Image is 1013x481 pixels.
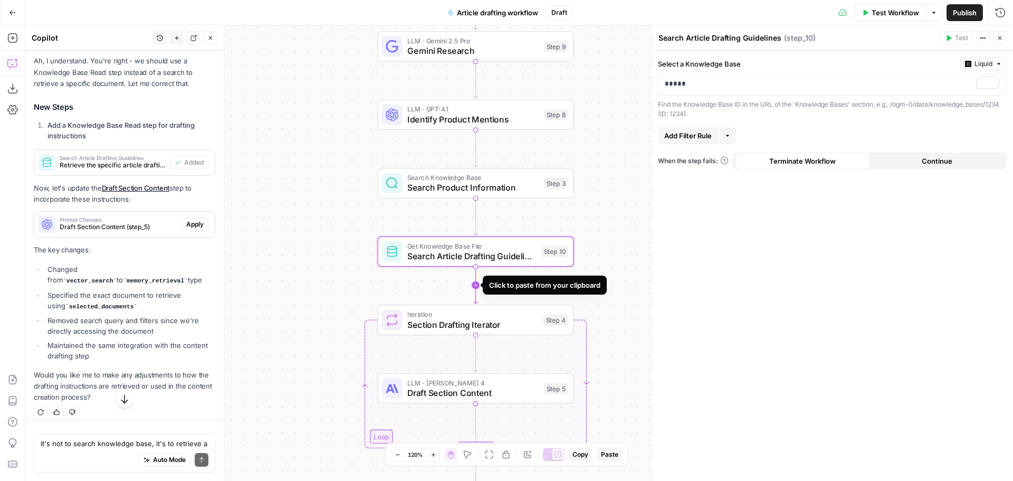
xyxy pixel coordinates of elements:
[60,222,177,232] span: Draft Section Content (step_5)
[658,74,1006,95] div: To enrich screen reader interactions, please activate Accessibility in Grammarly extension settings
[378,305,574,335] div: LoopIterationSection Drafting IteratorStep 4
[544,41,568,52] div: Step 9
[407,173,539,183] span: Search Knowledge Base
[378,373,574,404] div: LLM · [PERSON_NAME] 4Draft Section ContentStep 5
[441,4,544,21] button: Article drafting workflow
[34,55,215,89] p: Ah, I understand. You're right - we should use a Knowledge Base Read step instead of a search to ...
[123,278,188,284] code: memory_retrieval
[407,250,537,262] span: Search Article Drafting Guidelines
[870,153,1005,169] button: Continue
[947,4,983,21] button: Publish
[658,100,1007,119] div: Find the Knowledge Base ID in the URL of the 'Knowledge Bases' section, e.g., /ogm-0/data/knowled...
[102,184,170,192] a: Draft Section Content
[960,57,1007,71] button: Liquid
[974,59,992,69] span: Liquid
[407,309,538,319] span: Iteration
[45,340,215,361] li: Maintained the same integration with the content drafting step
[601,450,618,459] span: Paste
[474,335,477,372] g: Edge from step_4 to step_5
[47,121,195,140] strong: Add a Knowledge Base Read step for drafting instructions
[407,378,539,388] span: LLM · [PERSON_NAME] 4
[855,4,925,21] button: Test Workflow
[872,7,919,18] span: Test Workflow
[541,246,568,258] div: Step 10
[186,220,204,229] span: Apply
[65,304,137,310] code: selected_documents
[45,290,215,312] li: Specified the exact document to retrieve using
[474,62,477,99] g: Edge from step_9 to step_8
[572,450,588,459] span: Copy
[378,237,574,267] div: Get Knowledge Base FileSearch Article Drafting GuidelinesStep 10
[551,8,567,17] span: Draft
[139,453,190,467] button: Auto Mode
[34,183,215,205] p: Now, let's update the step to incorporate these instructions:
[407,44,539,57] span: Gemini Research
[474,130,477,167] g: Edge from step_8 to step_3
[378,100,574,130] div: LLM · GPT-4.1Identify Product MentionsStep 8
[769,156,836,166] span: Terminate Workflow
[457,442,493,456] div: Complete
[457,7,538,18] span: Article drafting workflow
[184,158,204,167] span: Added
[378,31,574,62] div: LLM · Gemini 2.5 ProGemini ResearchStep 9
[544,383,568,394] div: Step 5
[597,448,623,461] button: Paste
[60,217,177,222] span: Prompt Changes
[489,280,600,290] div: Click to paste from your clipboard
[664,130,712,141] span: Add Filter Rule
[474,199,477,235] g: Edge from step_3 to step_10
[34,370,215,403] p: Would you like me to make any adjustments to how the drafting instructions are retrieved or used ...
[34,100,215,114] h3: New Steps
[408,450,423,459] span: 120%
[543,314,568,326] div: Step 4
[407,104,539,114] span: LLM · GPT-4.1
[407,35,539,45] span: LLM · Gemini 2.5 Pro
[63,278,117,284] code: vector_search
[45,264,215,286] li: Changed from to type
[568,448,592,461] button: Copy
[407,241,537,251] span: Get Knowledge Base File
[32,33,150,43] div: Copilot
[658,33,781,43] textarea: Search Article Drafting Guidelines
[474,267,477,304] g: Edge from step_10 to step_4
[658,59,956,69] label: Select a Knowledge Base
[658,156,729,166] a: When the step fails:
[941,31,973,45] button: Test
[378,442,574,456] div: Complete
[34,244,215,256] p: The key changes:
[922,156,952,166] span: Continue
[544,177,568,189] div: Step 3
[955,33,968,43] span: Test
[45,315,215,336] li: Removed search query and filters since we're directly accessing the document
[60,155,166,161] span: Search Article Drafting Guidelines
[407,386,539,399] span: Draft Section Content
[181,218,208,231] button: Apply
[60,161,166,170] span: Retrieve the specific article drafting instructions document
[378,168,574,199] div: Search Knowledge BaseSearch Product InformationStep 3
[407,181,539,194] span: Search Product Information
[544,109,568,121] div: Step 8
[153,455,186,465] span: Auto Mode
[784,33,816,43] span: ( step_10 )
[658,127,718,144] button: Add Filter Rule
[407,318,538,331] span: Section Drafting Iterator
[170,156,208,169] button: Added
[953,7,977,18] span: Publish
[407,113,539,126] span: Identify Product Mentions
